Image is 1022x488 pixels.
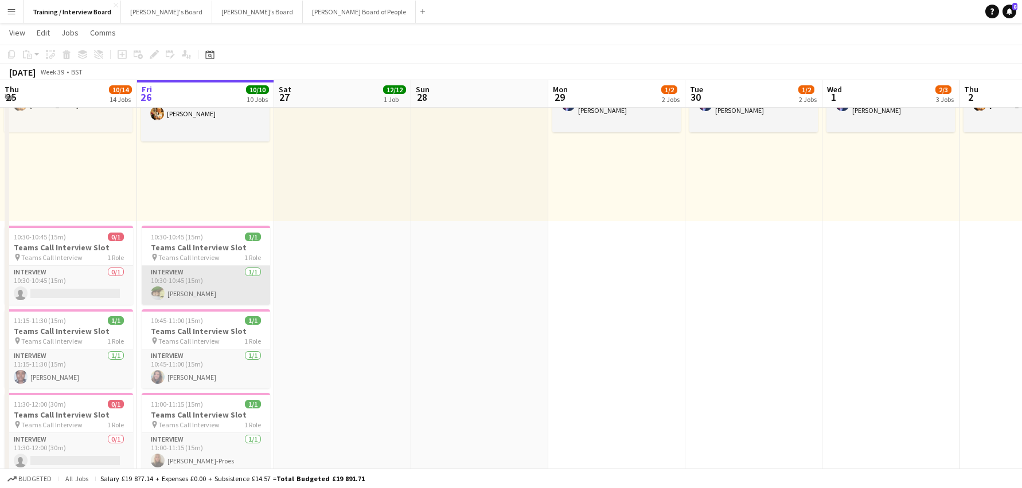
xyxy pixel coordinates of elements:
[244,253,261,262] span: 1 Role
[14,400,66,408] span: 11:30-12:00 (30m)
[108,400,124,408] span: 0/1
[799,95,817,104] div: 2 Jobs
[24,1,121,23] button: Training / Interview Board
[244,337,261,345] span: 1 Role
[383,85,406,94] span: 12/12
[5,349,133,388] app-card-role: Interview1/111:15-11:30 (15m)[PERSON_NAME]
[9,27,25,38] span: View
[142,410,270,420] h3: Teams Call Interview Slot
[276,474,365,483] span: Total Budgeted £19 891.71
[5,242,133,253] h3: Teams Call Interview Slot
[61,27,79,38] span: Jobs
[38,68,67,76] span: Week 39
[414,90,430,104] span: 28
[553,84,568,95] span: Mon
[21,253,83,262] span: Teams Call Interview
[71,68,83,76] div: BST
[5,410,133,420] h3: Teams Call Interview Slot
[21,420,83,429] span: Teams Call Interview
[142,326,270,336] h3: Teams Call Interview Slot
[5,309,133,388] app-job-card: 11:15-11:30 (15m)1/1Teams Call Interview Slot Teams Call Interview1 RoleInterview1/111:15-11:30 (...
[962,90,978,104] span: 2
[9,66,36,78] div: [DATE]
[662,95,680,104] div: 2 Jobs
[246,85,269,94] span: 10/10
[5,393,133,472] app-job-card: 11:30-12:00 (30m)0/1Teams Call Interview Slot Teams Call Interview1 RoleInterview0/111:30-12:00 (...
[14,233,66,241] span: 10:30-10:45 (15m)
[245,233,261,241] span: 1/1
[827,84,842,95] span: Wed
[151,316,203,325] span: 10:45-11:00 (15m)
[551,90,568,104] span: 29
[936,95,954,104] div: 3 Jobs
[142,393,270,472] app-job-card: 11:00-11:15 (15m)1/1Teams Call Interview Slot Teams Call Interview1 RoleInterview1/111:00-11:15 (...
[37,27,50,38] span: Edit
[108,316,124,325] span: 1/1
[109,85,132,94] span: 10/14
[245,400,261,408] span: 1/1
[825,90,842,104] span: 1
[158,337,220,345] span: Teams Call Interview
[107,253,124,262] span: 1 Role
[142,242,270,253] h3: Teams Call Interview Slot
[158,253,220,262] span: Teams Call Interview
[21,337,83,345] span: Teams Call Interview
[107,420,124,429] span: 1 Role
[141,86,270,141] app-card-role: Admin Assistant1/110:00-16:00 (6h)[PERSON_NAME]
[5,433,133,472] app-card-role: Interview0/111:30-12:00 (30m)
[85,25,120,40] a: Comms
[384,95,405,104] div: 1 Job
[244,420,261,429] span: 1 Role
[661,85,677,94] span: 1/2
[688,90,703,104] span: 30
[14,316,66,325] span: 11:15-11:30 (15m)
[245,316,261,325] span: 1/1
[279,84,291,95] span: Sat
[690,84,703,95] span: Tue
[90,27,116,38] span: Comms
[303,1,416,23] button: [PERSON_NAME] Board of People
[1012,3,1017,10] span: 8
[935,85,951,94] span: 2/3
[142,309,270,388] app-job-card: 10:45-11:00 (15m)1/1Teams Call Interview Slot Teams Call Interview1 RoleInterview1/110:45-11:00 (...
[5,226,133,305] app-job-card: 10:30-10:45 (15m)0/1Teams Call Interview Slot Teams Call Interview1 RoleInterview0/110:30-10:45 (...
[277,90,291,104] span: 27
[142,226,270,305] app-job-card: 10:30-10:45 (15m)1/1Teams Call Interview Slot Teams Call Interview1 RoleInterview1/110:30-10:45 (...
[5,84,19,95] span: Thu
[18,475,52,483] span: Budgeted
[142,433,270,472] app-card-role: Interview1/111:00-11:15 (15m)[PERSON_NAME]-Proes
[5,326,133,336] h3: Teams Call Interview Slot
[63,474,91,483] span: All jobs
[151,233,203,241] span: 10:30-10:45 (15m)
[142,349,270,388] app-card-role: Interview1/110:45-11:00 (15m)[PERSON_NAME]
[151,400,203,408] span: 11:00-11:15 (15m)
[247,95,268,104] div: 10 Jobs
[5,266,133,305] app-card-role: Interview0/110:30-10:45 (15m)
[108,233,124,241] span: 0/1
[6,473,53,485] button: Budgeted
[798,85,814,94] span: 1/2
[1003,5,1016,18] a: 8
[158,420,220,429] span: Teams Call Interview
[142,266,270,305] app-card-role: Interview1/110:30-10:45 (15m)[PERSON_NAME]
[107,337,124,345] span: 1 Role
[5,25,30,40] a: View
[3,90,19,104] span: 25
[212,1,303,23] button: [PERSON_NAME]’s Board
[142,84,152,95] span: Fri
[140,90,152,104] span: 26
[416,84,430,95] span: Sun
[57,25,83,40] a: Jobs
[100,474,365,483] div: Salary £19 877.14 + Expenses £0.00 + Subsistence £14.57 =
[964,84,978,95] span: Thu
[32,25,54,40] a: Edit
[121,1,212,23] button: [PERSON_NAME]'s Board
[110,95,131,104] div: 14 Jobs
